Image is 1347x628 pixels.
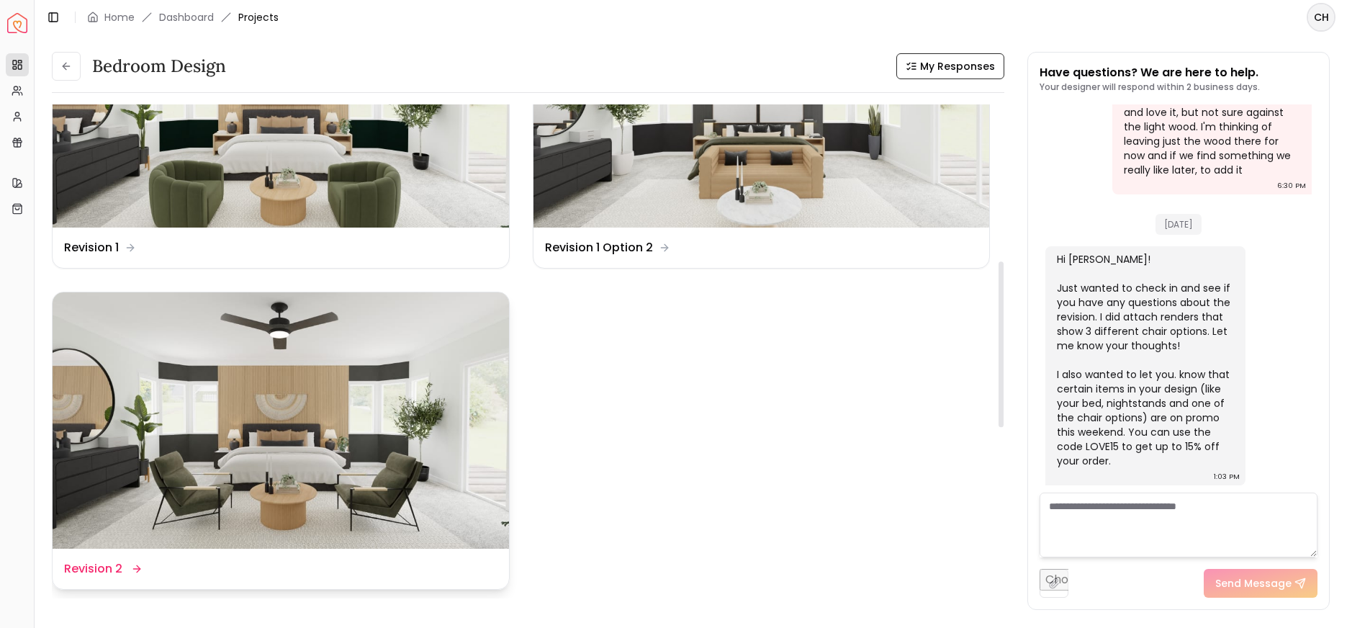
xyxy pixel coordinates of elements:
img: Revision 2 [53,292,509,549]
dd: Revision 1 [64,239,119,256]
span: My Responses [920,59,995,73]
p: Have questions? We are here to help. [1040,64,1260,81]
p: Your designer will respond within 2 business days. [1040,81,1260,93]
span: Projects [238,10,279,24]
h3: Bedroom Design [92,55,226,78]
a: Spacejoy [7,13,27,33]
button: My Responses [896,53,1004,79]
div: 6:30 PM [1277,179,1306,193]
span: CH [1308,4,1334,30]
div: Hi [PERSON_NAME] - sorry for the delay, I've been out of town and missed this. I actually had tha... [1124,48,1297,177]
a: Home [104,10,135,24]
span: [DATE] [1155,214,1202,235]
div: Hi [PERSON_NAME]! Just wanted to check in and see if you have any questions about the revision. I... [1057,252,1230,468]
img: Spacejoy Logo [7,13,27,33]
a: Revision 2Revision 2 [52,292,510,590]
dd: Revision 1 Option 2 [545,239,653,256]
nav: breadcrumb [87,10,279,24]
div: 1:03 PM [1214,470,1240,484]
a: Dashboard [159,10,214,24]
dd: Revision 2 [64,560,122,578]
button: CH [1307,3,1335,32]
